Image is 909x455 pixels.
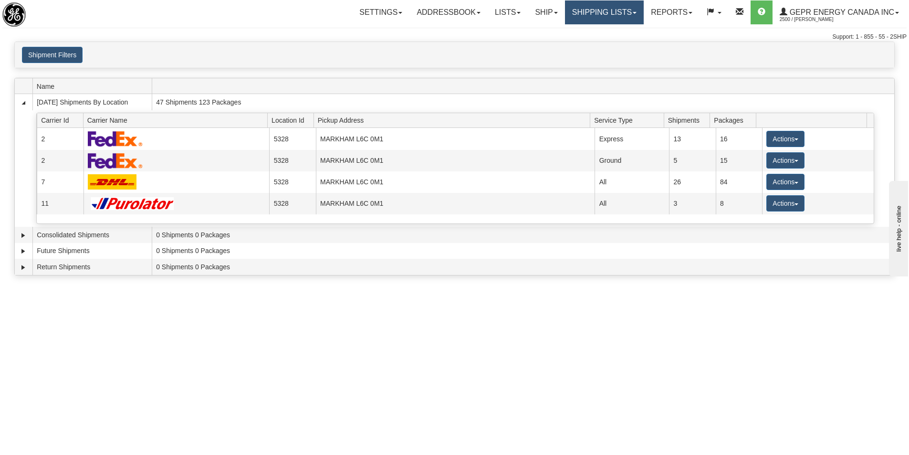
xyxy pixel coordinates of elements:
td: MARKHAM L6C 0M1 [316,193,595,214]
span: Name [37,79,152,94]
div: live help - online [7,8,88,15]
button: Shipment Filters [22,47,83,63]
td: 13 [669,128,715,149]
td: All [595,171,669,193]
td: 84 [716,171,762,193]
iframe: chat widget [887,179,908,276]
td: [DATE] Shipments By Location [32,94,152,110]
td: 2 [37,150,83,171]
button: Actions [766,174,805,190]
td: Consolidated Shipments [32,227,152,243]
td: 0 Shipments 0 Packages [152,259,894,275]
td: 5328 [269,171,315,193]
td: 5 [669,150,715,171]
a: Lists [488,0,528,24]
div: Support: 1 - 855 - 55 - 2SHIP [2,33,907,41]
td: MARKHAM L6C 0M1 [316,150,595,171]
span: Packages [714,113,756,127]
td: 0 Shipments 0 Packages [152,243,894,259]
td: Return Shipments [32,259,152,275]
img: logo2500.jpg [2,2,26,27]
button: Actions [766,131,805,147]
span: GEPR Energy Canada Inc [787,8,894,16]
a: Addressbook [409,0,488,24]
span: Carrier Name [87,113,268,127]
a: Expand [19,263,28,272]
td: 8 [716,193,762,214]
td: 16 [716,128,762,149]
a: Collapse [19,98,28,107]
td: MARKHAM L6C 0M1 [316,128,595,149]
button: Actions [766,152,805,169]
td: Express [595,128,669,149]
td: 5328 [269,150,315,171]
span: Carrier Id [41,113,83,127]
a: Reports [644,0,700,24]
td: 7 [37,171,83,193]
td: All [595,193,669,214]
img: FedEx [88,131,143,147]
td: Ground [595,150,669,171]
img: DHL_Worldwide [88,174,136,190]
a: Ship [528,0,564,24]
img: FedEx [88,153,143,169]
span: Shipments [668,113,710,127]
td: Future Shipments [32,243,152,259]
a: Expand [19,246,28,256]
td: 5328 [269,193,315,214]
a: Shipping lists [565,0,644,24]
td: MARKHAM L6C 0M1 [316,171,595,193]
button: Actions [766,195,805,212]
td: 5328 [269,128,315,149]
span: Pickup Address [318,113,590,127]
td: 11 [37,193,83,214]
td: 47 Shipments 123 Packages [152,94,894,110]
span: Location Id [272,113,313,127]
img: Purolator [88,197,178,210]
td: 2 [37,128,83,149]
a: Expand [19,231,28,240]
a: GEPR Energy Canada Inc 2500 / [PERSON_NAME] [773,0,906,24]
td: 15 [716,150,762,171]
td: 3 [669,193,715,214]
a: Settings [352,0,409,24]
td: 26 [669,171,715,193]
td: 0 Shipments 0 Packages [152,227,894,243]
span: Service Type [594,113,664,127]
span: 2500 / [PERSON_NAME] [780,15,851,24]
